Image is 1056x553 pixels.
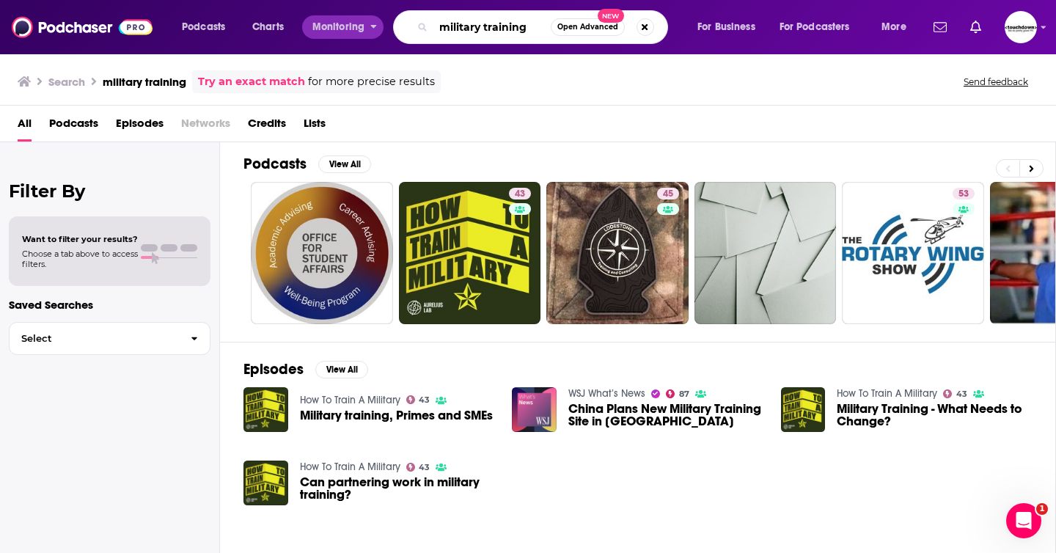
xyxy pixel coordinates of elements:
a: Military Training - What Needs to Change? [837,403,1032,428]
button: Select [9,322,210,355]
iframe: Intercom live chat [1006,503,1041,538]
a: 53 [842,182,984,324]
img: China Plans New Military Training Site in Cuba [512,387,557,432]
a: China Plans New Military Training Site in Cuba [568,403,763,428]
button: open menu [770,15,871,39]
img: Podchaser - Follow, Share and Rate Podcasts [12,13,153,41]
button: Send feedback [959,76,1033,88]
span: For Podcasters [780,17,850,37]
button: View All [318,155,371,173]
a: 43 [406,395,430,404]
span: Monitoring [312,17,364,37]
a: Credits [248,111,286,142]
span: 1 [1036,503,1048,515]
span: 53 [958,187,969,202]
span: China Plans New Military Training Site in [GEOGRAPHIC_DATA] [568,403,763,428]
img: Military Training - What Needs to Change? [781,387,826,432]
span: 45 [663,187,673,202]
span: Networks [181,111,230,142]
a: 45 [546,182,689,324]
button: Open AdvancedNew [551,18,625,36]
h2: Filter By [9,180,210,202]
div: Search podcasts, credits, & more... [407,10,682,44]
span: 87 [679,391,689,398]
h2: Podcasts [243,155,307,173]
span: 43 [419,464,430,471]
a: Show notifications dropdown [928,15,953,40]
a: PodcastsView All [243,155,371,173]
span: 43 [956,391,967,398]
img: User Profile [1005,11,1037,43]
a: How To Train A Military [837,387,937,400]
a: Show notifications dropdown [964,15,987,40]
a: 43 [943,389,967,398]
a: How To Train A Military [300,461,400,473]
span: for more precise results [308,73,435,90]
span: Open Advanced [557,23,618,31]
a: Charts [243,15,293,39]
a: 43 [399,182,541,324]
p: Saved Searches [9,298,210,312]
span: For Business [697,17,755,37]
input: Search podcasts, credits, & more... [433,15,551,39]
a: Podcasts [49,111,98,142]
a: EpisodesView All [243,360,368,378]
a: WSJ What’s News [568,387,645,400]
button: open menu [172,15,244,39]
a: 87 [666,389,689,398]
button: View All [315,361,368,378]
span: Choose a tab above to access filters. [22,249,138,269]
img: Military training, Primes and SMEs [243,387,288,432]
a: All [18,111,32,142]
button: open menu [687,15,774,39]
button: open menu [302,15,384,39]
a: Can partnering work in military training? [300,476,495,501]
span: More [881,17,906,37]
span: New [598,9,624,23]
button: open menu [871,15,925,39]
button: Show profile menu [1005,11,1037,43]
a: 43 [406,463,430,472]
a: 53 [953,188,975,199]
span: Podcasts [182,17,225,37]
a: Lists [304,111,326,142]
span: 43 [515,187,525,202]
a: Try an exact match [198,73,305,90]
h3: Search [48,75,85,89]
a: 43 [509,188,531,199]
span: Charts [252,17,284,37]
a: 45 [657,188,679,199]
img: Can partnering work in military training? [243,461,288,505]
a: Episodes [116,111,164,142]
h3: military training [103,75,186,89]
span: Want to filter your results? [22,234,138,244]
h2: Episodes [243,360,304,378]
span: Select [10,334,179,343]
span: 43 [419,397,430,403]
a: How To Train A Military [300,394,400,406]
a: Military training, Primes and SMEs [300,409,493,422]
span: Logged in as jvervelde [1005,11,1037,43]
